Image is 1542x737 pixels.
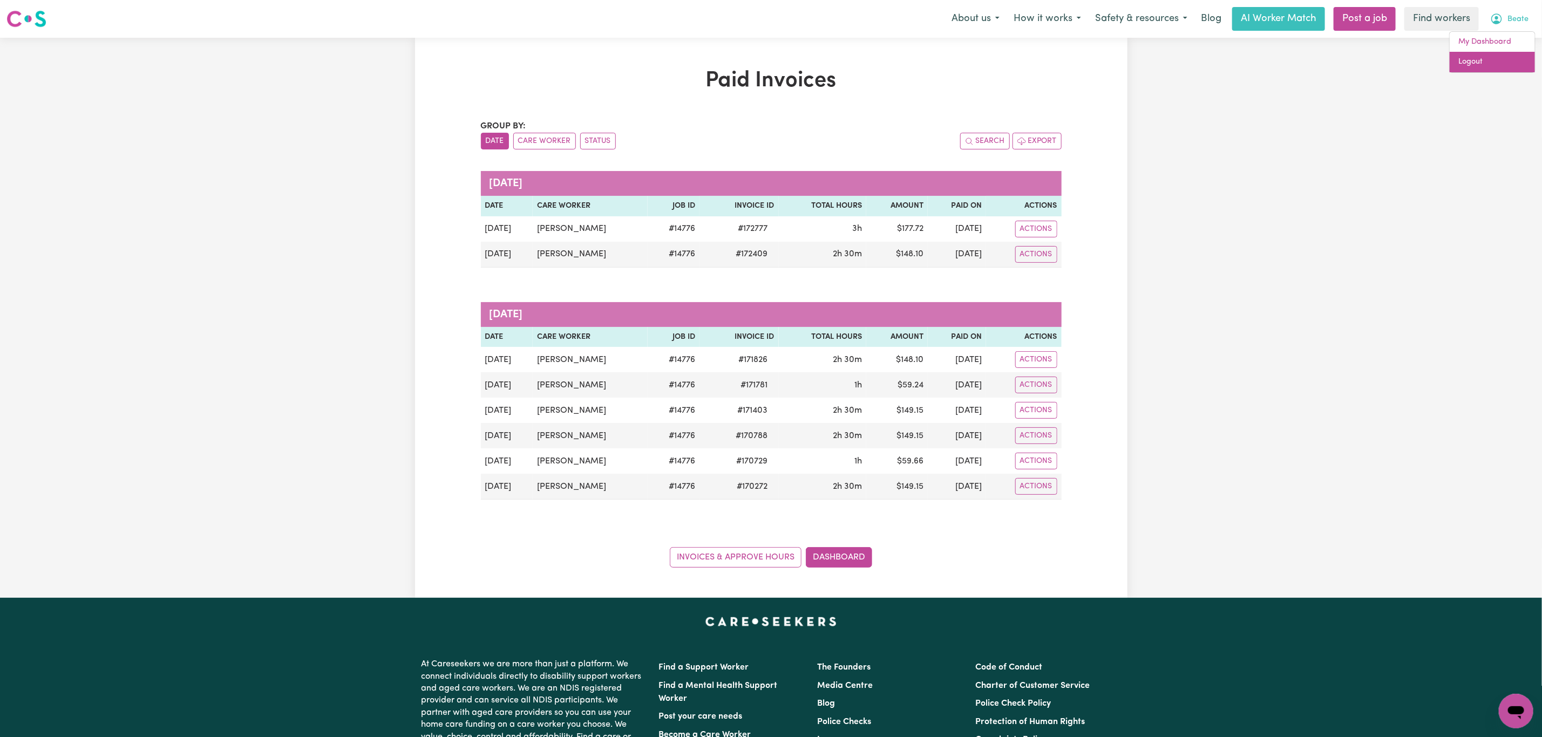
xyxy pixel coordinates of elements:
a: Find a Support Worker [659,663,749,672]
span: # 170272 [731,480,775,493]
td: [PERSON_NAME] [533,347,648,372]
th: Paid On [928,327,986,347]
td: $ 177.72 [866,216,928,242]
td: [DATE] [928,372,986,398]
span: 1 hour [854,457,862,466]
span: 2 hours 30 minutes [833,432,862,440]
td: [DATE] [481,474,533,500]
a: Careseekers logo [6,6,46,31]
a: Protection of Human Rights [975,718,1085,726]
td: [DATE] [928,398,986,423]
th: Job ID [648,327,699,347]
span: 3 hours [852,224,862,233]
span: # 171826 [732,353,775,366]
td: [DATE] [481,347,533,372]
a: Careseekers home page [705,617,837,626]
td: # 14776 [648,242,699,268]
button: Actions [1015,402,1057,419]
span: 1 hour [854,381,862,390]
span: 2 hours 30 minutes [833,356,862,364]
th: Care Worker [533,196,648,216]
td: [PERSON_NAME] [533,474,648,500]
td: $ 148.10 [866,347,928,372]
iframe: Button to launch messaging window, conversation in progress [1499,694,1533,728]
span: Group by: [481,122,526,131]
td: $ 59.66 [866,448,928,474]
a: Find workers [1404,7,1479,31]
td: # 14776 [648,372,699,398]
td: $ 149.15 [866,474,928,500]
h1: Paid Invoices [481,68,1062,94]
button: How it works [1007,8,1088,30]
button: Actions [1015,351,1057,368]
a: Dashboard [806,547,872,568]
button: Actions [1015,478,1057,495]
th: Care Worker [533,327,648,347]
td: [PERSON_NAME] [533,423,648,448]
td: [PERSON_NAME] [533,216,648,242]
span: 2 hours 30 minutes [833,482,862,491]
td: # 14776 [648,474,699,500]
button: sort invoices by date [481,133,509,149]
td: [DATE] [928,242,986,268]
button: Export [1013,133,1062,149]
div: My Account [1449,31,1536,73]
th: Total Hours [779,196,867,216]
th: Actions [986,327,1061,347]
td: [PERSON_NAME] [533,242,648,268]
a: Blog [1194,7,1228,31]
td: [DATE] [481,423,533,448]
td: [DATE] [928,423,986,448]
th: Invoice ID [699,327,779,347]
a: Logout [1450,52,1535,72]
a: Post your care needs [659,712,743,721]
span: # 170788 [730,429,775,442]
span: # 172777 [732,222,775,235]
span: # 172409 [730,248,775,261]
td: # 14776 [648,398,699,423]
caption: [DATE] [481,302,1062,327]
th: Job ID [648,196,699,216]
th: Date [481,196,533,216]
a: Blog [817,699,835,708]
button: Safety & resources [1088,8,1194,30]
th: Amount [866,196,928,216]
button: Actions [1015,246,1057,263]
button: Actions [1015,221,1057,237]
a: Find a Mental Health Support Worker [659,681,778,703]
span: # 171781 [735,379,775,392]
button: Search [960,133,1010,149]
button: My Account [1483,8,1536,30]
td: [DATE] [481,448,533,474]
span: 2 hours 30 minutes [833,250,862,258]
button: Actions [1015,453,1057,469]
th: Total Hours [779,327,867,347]
a: Police Checks [817,718,871,726]
button: Actions [1015,427,1057,444]
th: Actions [986,196,1061,216]
a: Charter of Customer Service [975,681,1090,690]
td: [DATE] [928,448,986,474]
td: $ 149.15 [866,398,928,423]
a: My Dashboard [1450,32,1535,52]
td: $ 59.24 [866,372,928,398]
span: # 171403 [731,404,775,417]
th: Paid On [928,196,986,216]
td: [DATE] [481,216,533,242]
td: $ 149.15 [866,423,928,448]
button: sort invoices by care worker [513,133,576,149]
td: $ 148.10 [866,242,928,268]
a: Code of Conduct [975,663,1042,672]
button: About us [945,8,1007,30]
caption: [DATE] [481,171,1062,196]
td: [PERSON_NAME] [533,398,648,423]
td: [DATE] [481,372,533,398]
td: [DATE] [928,216,986,242]
th: Date [481,327,533,347]
a: The Founders [817,663,871,672]
a: Post a job [1334,7,1396,31]
td: [PERSON_NAME] [533,448,648,474]
td: [PERSON_NAME] [533,372,648,398]
a: Invoices & Approve Hours [670,547,801,568]
td: [DATE] [481,398,533,423]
